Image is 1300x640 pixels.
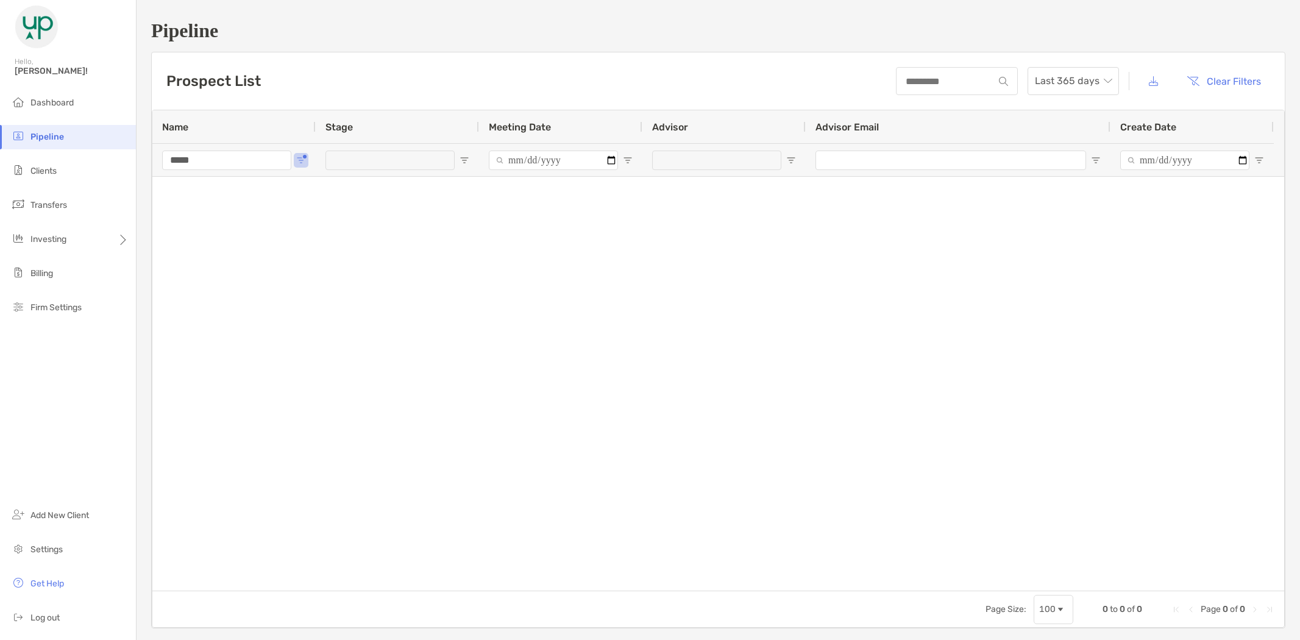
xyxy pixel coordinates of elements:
span: Advisor Email [815,121,879,133]
span: [PERSON_NAME]! [15,66,129,76]
span: Transfers [30,200,67,210]
img: logout icon [11,610,26,624]
span: 0 [1103,604,1108,614]
button: Open Filter Menu [623,155,633,165]
input: Meeting Date Filter Input [489,151,618,170]
span: Name [162,121,188,133]
span: Pipeline [30,132,64,142]
span: Billing [30,268,53,279]
h1: Pipeline [151,20,1285,42]
img: settings icon [11,541,26,556]
span: 0 [1120,604,1125,614]
span: 0 [1223,604,1228,614]
span: Settings [30,544,63,555]
button: Open Filter Menu [1091,155,1101,165]
input: Name Filter Input [162,151,291,170]
img: input icon [999,77,1008,86]
span: of [1230,604,1238,614]
div: Last Page [1265,605,1274,614]
span: Dashboard [30,98,74,108]
span: Meeting Date [489,121,551,133]
img: billing icon [11,265,26,280]
button: Open Filter Menu [460,155,469,165]
span: Firm Settings [30,302,82,313]
span: 0 [1240,604,1245,614]
h3: Prospect List [166,73,261,90]
button: Open Filter Menu [786,155,796,165]
img: get-help icon [11,575,26,590]
span: Log out [30,613,60,623]
span: of [1127,604,1135,614]
div: First Page [1171,605,1181,614]
span: Stage [325,121,353,133]
img: Zoe Logo [15,5,59,49]
img: investing icon [11,231,26,246]
span: 0 [1137,604,1142,614]
span: Add New Client [30,510,89,521]
span: Get Help [30,578,64,589]
span: Last 365 days [1035,68,1112,94]
span: Investing [30,234,66,244]
img: add_new_client icon [11,507,26,522]
div: Next Page [1250,605,1260,614]
div: Page Size: [986,604,1026,614]
img: dashboard icon [11,94,26,109]
button: Open Filter Menu [1254,155,1264,165]
span: Page [1201,604,1221,614]
img: transfers icon [11,197,26,212]
span: Create Date [1120,121,1176,133]
span: Clients [30,166,57,176]
span: Advisor [652,121,688,133]
input: Advisor Email Filter Input [815,151,1086,170]
div: 100 [1039,604,1056,614]
button: Clear Filters [1177,68,1270,94]
img: firm-settings icon [11,299,26,314]
button: Open Filter Menu [296,155,306,165]
div: Page Size [1034,595,1073,624]
span: to [1110,604,1118,614]
img: clients icon [11,163,26,177]
img: pipeline icon [11,129,26,143]
div: Previous Page [1186,605,1196,614]
input: Create Date Filter Input [1120,151,1249,170]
